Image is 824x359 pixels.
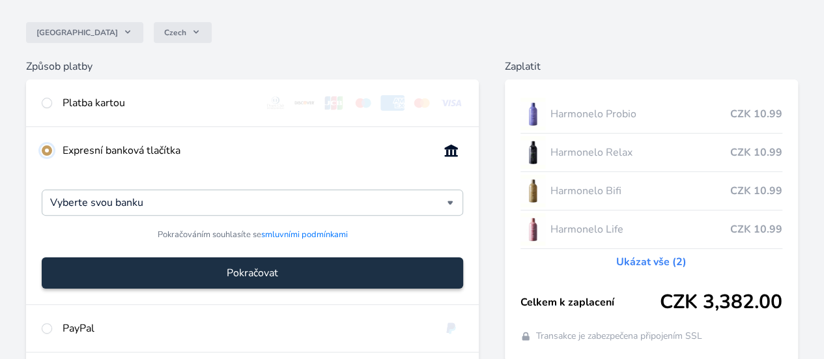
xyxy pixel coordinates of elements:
span: CZK 10.99 [730,145,782,160]
img: diners.svg [264,95,288,111]
span: [GEOGRAPHIC_DATA] [36,27,118,38]
span: CZK 10.99 [730,183,782,199]
img: maestro.svg [351,95,375,111]
img: CLEAN_PROBIO_se_stinem_x-lo.jpg [520,98,545,130]
span: Pokračovat [227,265,278,281]
span: Celkem k zaplacení [520,294,660,310]
span: Pokračováním souhlasíte se [158,229,348,241]
button: Pokračovat [42,257,463,289]
img: paypal.svg [439,321,463,336]
span: CZK 10.99 [730,106,782,122]
img: CLEAN_BIFI_se_stinem_x-lo.jpg [520,175,545,207]
span: CZK 3,382.00 [660,291,782,314]
span: Harmonelo Probio [550,106,730,122]
img: jcb.svg [322,95,346,111]
div: PayPal [63,321,429,336]
span: Harmonelo Relax [550,145,730,160]
img: onlineBanking_CZ.svg [439,143,463,158]
img: CLEAN_LIFE_se_stinem_x-lo.jpg [520,213,545,246]
span: Transakce je zabezpečena připojením SSL [536,330,702,343]
div: Platba kartou [63,95,253,111]
a: Ukázat vše (2) [616,254,687,270]
span: CZK 10.99 [730,222,782,237]
h6: Zaplatit [505,59,798,74]
button: Czech [154,22,212,43]
div: Vyberte svou banku [42,190,463,216]
h6: Způsob platby [26,59,479,74]
a: smluvními podmínkami [261,229,348,240]
span: Harmonelo Life [550,222,730,237]
span: Harmonelo Bifi [550,183,730,199]
img: discover.svg [292,95,317,111]
span: Czech [164,27,186,38]
input: Hledat... [50,195,447,210]
img: mc.svg [410,95,434,111]
img: CLEAN_RELAX_se_stinem_x-lo.jpg [520,136,545,169]
button: [GEOGRAPHIC_DATA] [26,22,143,43]
img: visa.svg [439,95,463,111]
div: Expresní banková tlačítka [63,143,429,158]
img: amex.svg [380,95,405,111]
